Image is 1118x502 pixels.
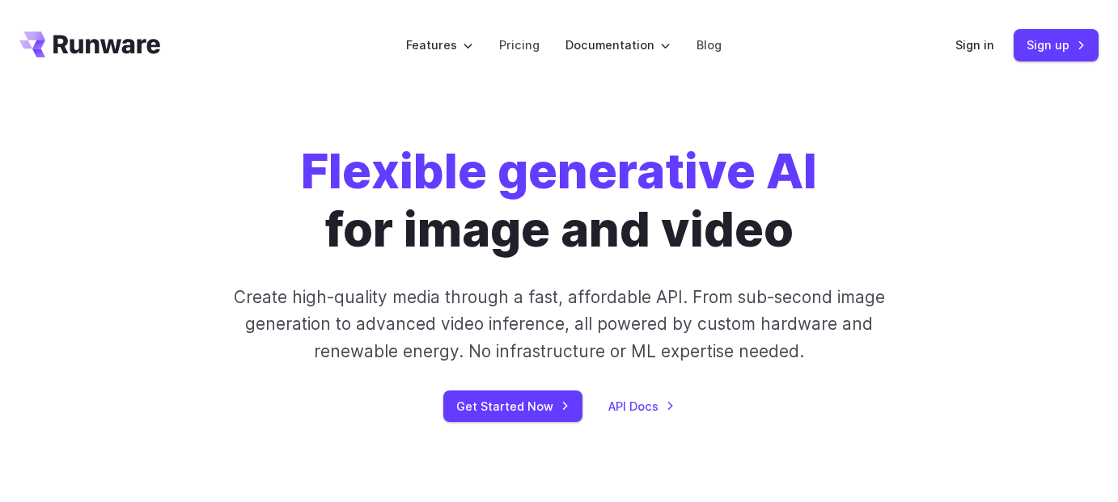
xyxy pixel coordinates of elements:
[697,36,722,54] a: Blog
[301,141,817,200] strong: Flexible generative AI
[406,36,473,54] label: Features
[1014,29,1099,61] a: Sign up
[608,397,675,416] a: API Docs
[443,390,582,422] a: Get Started Now
[214,284,904,365] p: Create high-quality media through a fast, affordable API. From sub-second image generation to adv...
[19,32,160,57] a: Go to /
[955,36,994,54] a: Sign in
[565,36,671,54] label: Documentation
[499,36,540,54] a: Pricing
[301,142,817,258] h1: for image and video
